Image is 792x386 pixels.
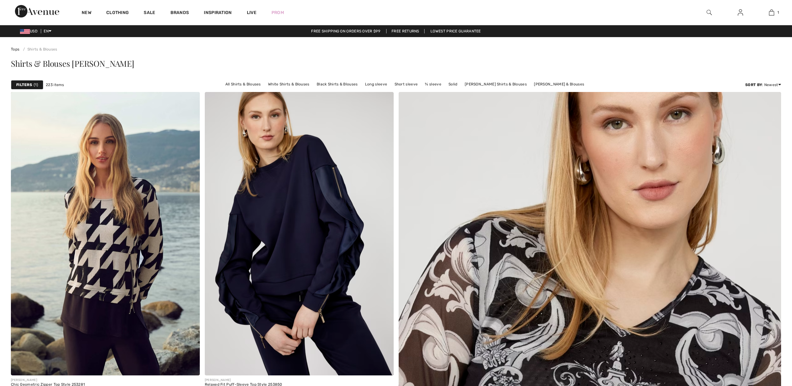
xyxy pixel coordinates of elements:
img: Chic Geometric Zipper Top Style 253281. Beige/Black [11,92,200,375]
a: Brands [170,10,189,17]
img: My Info [738,9,743,16]
a: Sign In [733,9,748,17]
span: 223 items [46,82,64,88]
a: Solid [445,80,461,88]
span: USD [20,29,40,33]
img: My Bag [769,9,774,16]
div: : Newest [745,82,781,88]
span: 1 [34,82,38,88]
a: Live [247,9,257,16]
strong: Sort By [745,83,762,87]
a: [PERSON_NAME] Shirts & Blouses [462,80,530,88]
a: 1 [756,9,787,16]
span: 1 [777,10,779,15]
img: Relaxed Fit Puff-Sleeve Top Style 253850. Midnight [205,92,394,375]
a: ¾ sleeve [422,80,444,88]
span: EN [44,29,51,33]
a: Sale [144,10,155,17]
a: [PERSON_NAME] & Blouses [531,80,587,88]
a: White Shirts & Blouses [265,80,313,88]
a: Free Returns [386,29,425,33]
a: Clothing [106,10,129,17]
a: Tops [11,47,19,51]
a: Prom [271,9,284,16]
span: Shirts & Blouses [PERSON_NAME] [11,58,134,69]
iframe: Opens a widget where you can chat to one of our agents [752,339,786,355]
span: Inspiration [204,10,232,17]
img: 1ère Avenue [15,5,59,17]
a: Short sleeve [391,80,421,88]
img: search the website [707,9,712,16]
img: US Dollar [20,29,30,34]
a: Shirts & Blouses [21,47,57,51]
a: Free shipping on orders over $99 [306,29,385,33]
div: [PERSON_NAME] [205,378,282,383]
div: [PERSON_NAME] [11,378,85,383]
a: New [82,10,91,17]
strong: Filters [16,82,32,88]
a: Lowest Price Guarantee [425,29,486,33]
a: Black Shirts & Blouses [314,80,361,88]
a: Long sleeve [362,80,390,88]
a: All Shirts & Blouses [222,80,264,88]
